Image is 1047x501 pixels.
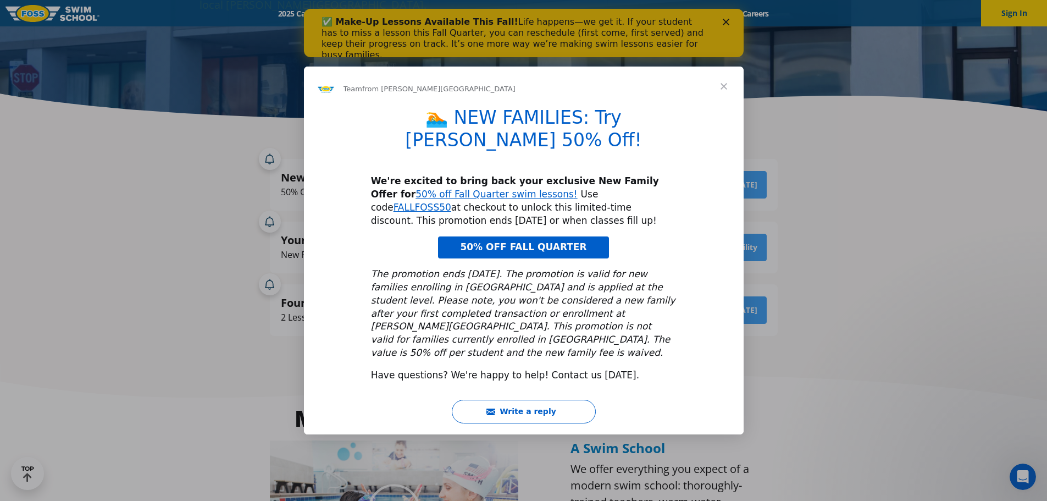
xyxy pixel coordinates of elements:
b: We're excited to bring back your exclusive New Family Offer for [371,175,659,200]
h1: 🏊 NEW FAMILIES: Try [PERSON_NAME] 50% Off! [371,107,677,158]
b: ✅ Make-Up Lessons Available This Fall! [18,8,214,18]
span: Team [344,85,362,93]
div: Have questions? We're happy to help! Contact us [DATE]. [371,369,677,382]
div: Life happens—we get it. If your student has to miss a lesson this Fall Quarter, you can reschedul... [18,8,405,52]
a: 50% off Fall Quarter swim lessons [416,189,574,200]
span: from [PERSON_NAME][GEOGRAPHIC_DATA] [362,85,516,93]
div: Use code at checkout to unlock this limited-time discount. This promotion ends [DATE] or when cla... [371,175,677,227]
div: Close [419,10,430,16]
img: Profile image for Team [317,80,335,97]
span: Close [704,67,744,106]
a: 50% OFF FALL QUARTER [438,236,608,258]
button: Write a reply [452,400,596,423]
a: FALLFOSS50 [394,202,451,213]
span: 50% OFF FALL QUARTER [460,241,586,252]
a: ! [574,189,578,200]
i: The promotion ends [DATE]. The promotion is valid for new families enrolling in [GEOGRAPHIC_DATA]... [371,268,675,358]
